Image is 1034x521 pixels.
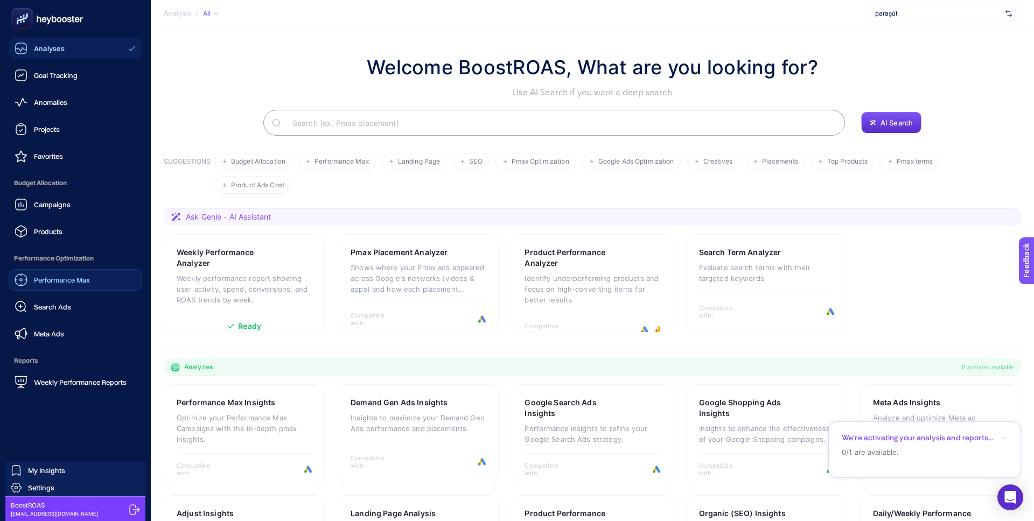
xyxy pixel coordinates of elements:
[203,9,218,18] div: All
[873,412,1008,434] p: Analyze and optimize Meta ad campaigns for targeted improvements.
[9,65,142,86] a: Goal Tracking
[525,273,660,305] p: Identify underperforming products and focus on high-converting items for better results.
[177,397,275,408] h3: Performance Max Insights
[6,3,41,12] span: Feedback
[5,462,145,479] a: My Insights
[34,227,62,236] span: Products
[351,454,399,469] span: Compatible with:
[34,152,63,160] span: Favorites
[9,371,142,393] a: Weekly Performance Reports
[238,322,261,330] span: Ready
[5,479,145,496] a: Settings
[34,329,64,338] span: Meta Ads
[9,194,142,215] a: Campaigns
[398,158,440,166] span: Landing Page
[34,125,60,133] span: Projects
[338,234,499,332] a: Pmax Placement AnalyzerShows where your Pmax ads appeared across Google's networks (videos & apps...
[961,363,1014,371] span: 11 analyzes available
[231,158,285,166] span: Budget Allocation
[699,462,747,477] span: Compatible with:
[177,462,225,477] span: Compatible with:
[9,221,142,242] a: Products
[512,158,569,166] span: Pmax Optimization
[525,423,660,445] p: Performance insights to refine your Google Search Ads strategy.
[842,447,1008,457] p: 0/1 are available.
[699,508,786,519] h3: Organic (SEO) Insights
[184,363,213,371] span: Analyzes
[351,508,436,519] h3: Landing Page Analysis
[351,397,448,408] h3: Demand Gen Ads Insights
[196,9,199,17] span: /
[177,508,234,519] h3: Adjust Insights
[469,158,482,166] span: SEO
[28,483,54,492] span: Settings
[177,247,278,269] h3: Weekly Performance Analyzer
[351,412,486,434] p: Insights to maximize your Demand Gen Ads performance and placements.
[11,501,98,510] span: BoostROAS
[875,9,1001,18] span: paraşüt
[28,466,65,475] span: My Insights
[34,44,65,53] span: Analyses
[177,273,312,305] p: Weekly performance report showing user activity, spend, conversions, and ROAS trends by week.
[164,157,211,194] h3: SUGGESTIONS
[525,247,626,269] h3: Product Performance Analyzer
[9,91,142,113] a: Anomalies
[351,247,448,258] h3: Pmax Placement Analyzer
[351,262,486,294] p: Shows where your Pmax ads appeared across Google's networks (videos & apps) and how each placemen...
[186,212,271,222] span: Ask Genie - AI Assistant
[34,378,127,386] span: Weekly Performance Reports
[351,312,399,327] span: Compatible with:
[9,172,142,194] span: Budget Allocation
[34,200,71,209] span: Campaigns
[9,323,142,344] a: Meta Ads
[512,234,673,332] a: Product Performance AnalyzerIdentify underperforming products and focus on high-converting items ...
[177,412,312,445] p: Optimize your Performance Max Campaigns with the in-depth pmax insights.
[525,508,605,519] h3: Product Performance
[164,384,325,482] a: Performance Max InsightsOptimize your Performance Max Campaigns with the in-depth pmax insights.C...
[34,276,90,284] span: Performance Max
[164,234,325,332] a: Weekly Performance AnalyzerWeekly performance report showing user activity, spend, conversions, a...
[699,247,781,258] h3: Search Term Analyzer
[9,248,142,269] span: Performance Optimization
[512,384,673,482] a: Google Search Ads InsightsPerformance insights to refine your Google Search Ads strategy.Compatib...
[686,384,847,482] a: Google Shopping Ads InsightsInsights to enhance the effectiveness of your Google Shopping campaig...
[11,510,98,518] span: [EMAIL_ADDRESS][DOMAIN_NAME]
[164,9,192,18] span: Analysis
[762,158,798,166] span: Placements
[34,302,71,311] span: Search Ads
[997,484,1023,510] div: Open Intercom Messenger
[9,38,142,59] a: Analyses
[9,118,142,140] a: Projects
[284,108,836,138] input: Search
[1005,8,1012,19] img: svg%3e
[860,384,1021,482] a: Meta Ads InsightsAnalyze and optimize Meta ad campaigns for targeted improvements.Compatible with:
[699,423,834,445] p: Insights to enhance the effectiveness of your Google Shopping campaigns.
[686,234,847,332] a: Search Term AnalyzerEvaluate search terms with their targeted keywordsCompatible with:
[699,397,801,419] h3: Google Shopping Ads Insights
[703,158,733,166] span: Creatives
[315,158,369,166] span: Performance Max
[231,181,284,189] span: Product Ads Cost
[881,118,913,127] span: AI Search
[367,53,818,82] h1: Welcome BoostROAS, What are you looking for?
[873,397,940,408] h3: Meta Ads Insights
[9,145,142,167] a: Favorites
[525,397,626,419] h3: Google Search Ads Insights
[9,350,142,371] span: Reports
[598,158,674,166] span: Google Ads Optimization
[338,384,499,482] a: Demand Gen Ads InsightsInsights to maximize your Demand Gen Ads performance and placements.Compat...
[842,433,993,443] p: We’re activating your analysis and reports...
[861,112,921,133] button: AI Search
[827,158,868,166] span: Top Products
[9,296,142,318] a: Search Ads
[699,304,747,319] span: Compatible with:
[525,462,573,477] span: Compatible with:
[34,98,67,107] span: Anomalies
[699,262,834,284] p: Evaluate search terms with their targeted keywords
[34,71,78,80] span: Goal Tracking
[9,269,142,291] a: Performance Max
[525,322,573,337] span: Compatible with:
[897,158,932,166] span: Pmax terms
[367,86,818,99] p: Use AI Search if you want a deep search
